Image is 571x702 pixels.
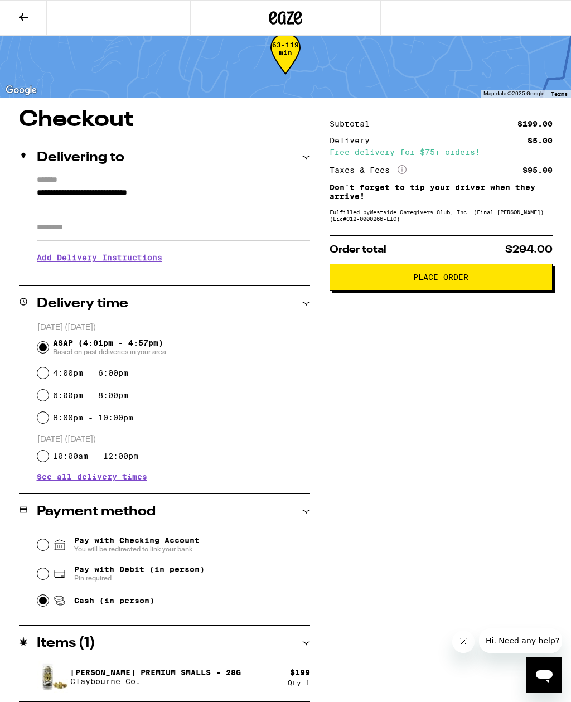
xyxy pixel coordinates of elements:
[505,245,553,255] span: $294.00
[53,338,166,356] span: ASAP (4:01pm - 4:57pm)
[330,137,378,144] div: Delivery
[528,137,553,144] div: $5.00
[37,270,310,279] p: We'll contact you at [PHONE_NUMBER] when we arrive
[288,679,310,686] div: Qty: 1
[330,183,553,201] p: Don't forget to tip your driver when they arrive!
[37,245,310,270] h3: Add Delivery Instructions
[290,668,310,677] div: $ 199
[53,369,128,377] label: 4:00pm - 6:00pm
[270,41,301,83] div: 63-119 min
[53,452,138,461] label: 10:00am - 12:00pm
[37,322,310,333] p: [DATE] ([DATE])
[37,473,147,481] button: See all delivery times
[3,83,40,98] a: Open this area in Google Maps (opens a new window)
[483,90,544,96] span: Map data ©2025 Google
[330,165,407,175] div: Taxes & Fees
[330,245,386,255] span: Order total
[70,677,241,686] p: Claybourne Co.
[19,109,310,131] h1: Checkout
[37,434,310,445] p: [DATE] ([DATE])
[330,264,553,291] button: Place Order
[53,413,133,422] label: 8:00pm - 10:00pm
[74,596,154,605] span: Cash (in person)
[74,565,205,574] span: Pay with Debit (in person)
[330,120,378,128] div: Subtotal
[479,628,562,653] iframe: Message from company
[3,83,40,98] img: Google
[452,631,475,653] iframe: Close message
[517,120,553,128] div: $199.00
[413,273,468,281] span: Place Order
[37,661,68,693] img: King Louis Premium Smalls - 28g
[74,574,205,583] span: Pin required
[37,297,128,311] h2: Delivery time
[37,505,156,519] h2: Payment method
[74,545,200,554] span: You will be redirected to link your bank
[551,90,568,97] a: Terms
[330,209,553,222] div: Fulfilled by Westside Caregivers Club, Inc. (Final [PERSON_NAME]) (Lic# C12-0000266-LIC )
[37,151,124,164] h2: Delivering to
[330,148,553,156] div: Free delivery for $75+ orders!
[37,637,95,650] h2: Items ( 1 )
[522,166,553,174] div: $95.00
[53,347,166,356] span: Based on past deliveries in your area
[70,668,241,677] p: [PERSON_NAME] Premium Smalls - 28g
[74,536,200,554] span: Pay with Checking Account
[526,657,562,693] iframe: Button to launch messaging window
[53,391,128,400] label: 6:00pm - 8:00pm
